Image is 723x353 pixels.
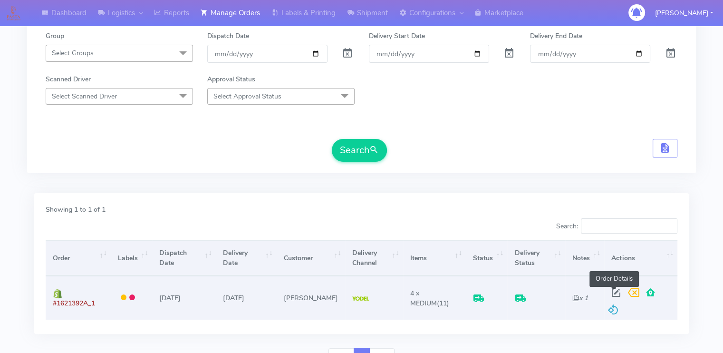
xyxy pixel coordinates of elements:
input: Search: [581,218,677,234]
th: Customer: activate to sort column ascending [277,240,345,276]
label: Approval Status [207,74,255,84]
th: Actions: activate to sort column ascending [604,240,677,276]
span: Select Approval Status [213,92,281,101]
label: Showing 1 to 1 of 1 [46,205,106,215]
th: Delivery Date: activate to sort column ascending [216,240,277,276]
span: (11) [410,289,449,308]
span: Select Groups [52,49,94,58]
label: Delivery End Date [530,31,582,41]
th: Status: activate to sort column ascending [466,240,507,276]
span: Select Scanned Driver [52,92,117,101]
label: Delivery Start Date [369,31,425,41]
img: Yodel [352,296,369,301]
th: Notes: activate to sort column ascending [565,240,604,276]
td: [DATE] [152,276,216,319]
th: Labels: activate to sort column ascending [111,240,152,276]
th: Delivery Status: activate to sort column ascending [507,240,565,276]
img: shopify.png [53,289,62,298]
label: Search: [556,218,677,234]
label: Scanned Driver [46,74,91,84]
th: Order: activate to sort column ascending [46,240,111,276]
i: x 1 [572,294,588,303]
th: Dispatch Date: activate to sort column ascending [152,240,216,276]
button: Search [332,139,387,162]
th: Items: activate to sort column ascending [403,240,466,276]
label: Group [46,31,64,41]
td: [DATE] [216,276,277,319]
button: [PERSON_NAME] [648,3,720,23]
th: Delivery Channel: activate to sort column ascending [345,240,403,276]
span: #1621392A_1 [53,299,95,308]
td: [PERSON_NAME] [277,276,345,319]
span: 4 x MEDIUM [410,289,437,308]
label: Dispatch Date [207,31,249,41]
